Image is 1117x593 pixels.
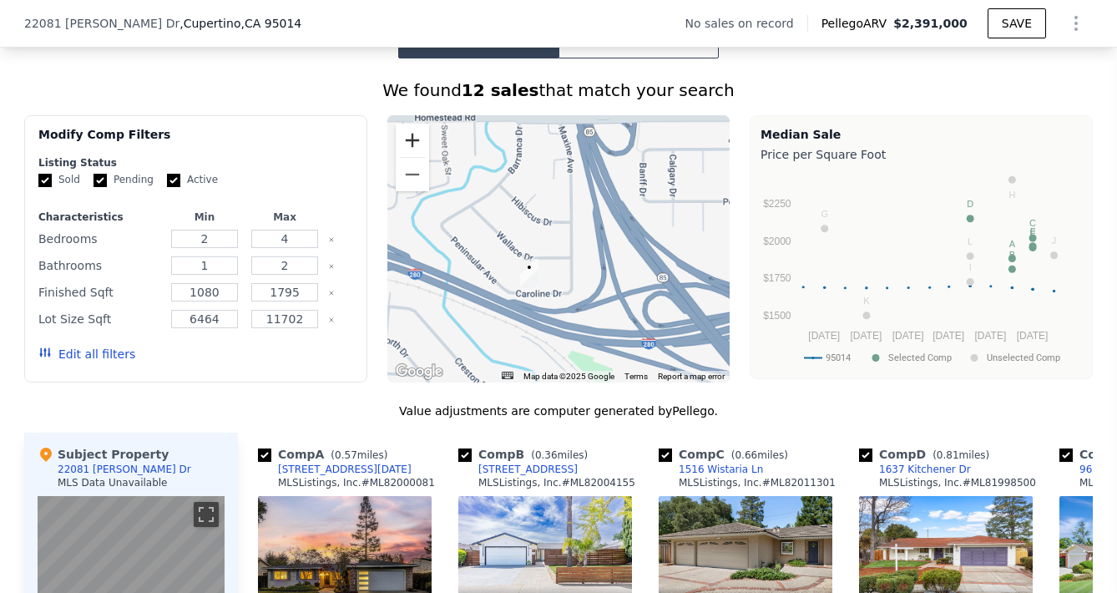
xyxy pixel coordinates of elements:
[167,173,218,187] label: Active
[396,158,429,191] button: Zoom out
[821,15,894,32] span: Pellego ARV
[763,272,791,284] text: $1750
[761,126,1082,143] div: Median Sale
[974,330,1006,342] text: [DATE]
[859,446,996,463] div: Comp D
[988,8,1046,38] button: SAVE
[24,79,1093,102] div: We found that match your search
[38,446,169,463] div: Subject Property
[1009,250,1015,260] text: B
[38,307,161,331] div: Lot Size Sqft
[258,446,394,463] div: Comp A
[967,199,973,209] text: D
[659,463,763,476] a: 1516 Wistaria Ln
[278,463,412,476] div: [STREET_ADDRESS][DATE]
[969,262,972,272] text: I
[38,173,80,187] label: Sold
[933,330,964,342] text: [DATE]
[761,166,1082,375] svg: A chart.
[278,476,435,489] div: MLSListings, Inc. # ML82000081
[1052,236,1057,246] text: J
[826,352,851,363] text: 95014
[38,174,52,187] input: Sold
[863,296,870,306] text: K
[1017,330,1049,342] text: [DATE]
[987,352,1060,363] text: Unselected Comp
[892,330,924,342] text: [DATE]
[328,236,335,243] button: Clear
[194,502,219,527] button: Toggle fullscreen view
[38,126,353,156] div: Modify Comp Filters
[328,290,335,296] button: Clear
[888,352,952,363] text: Selected Comp
[763,236,791,247] text: $2000
[458,463,578,476] a: [STREET_ADDRESS]
[535,449,558,461] span: 0.36
[725,449,795,461] span: ( miles)
[859,463,971,476] a: 1637 Kitchener Dr
[392,361,447,383] a: Open this area in Google Maps (opens a new window)
[685,15,806,32] div: No sales on record
[658,372,725,381] a: Report a map error
[328,317,335,323] button: Clear
[763,198,791,210] text: $2250
[1029,218,1036,228] text: C
[38,210,161,224] div: Characteristics
[524,449,594,461] span: ( miles)
[1059,7,1093,40] button: Show Options
[735,449,757,461] span: 0.66
[879,476,1036,489] div: MLSListings, Inc. # ML81998500
[168,210,241,224] div: Min
[821,209,828,219] text: G
[879,463,971,476] div: 1637 Kitchener Dr
[58,463,191,476] div: 22081 [PERSON_NAME] Dr
[679,463,763,476] div: 1516 Wistaria Ln
[24,403,1093,419] div: Value adjustments are computer generated by Pellego .
[38,281,161,304] div: Finished Sqft
[523,372,614,381] span: Map data ©2025 Google
[179,15,301,32] span: , Cupertino
[240,17,301,30] span: , CA 95014
[392,361,447,383] img: Google
[478,463,578,476] div: [STREET_ADDRESS]
[502,372,513,379] button: Keyboard shortcuts
[94,174,107,187] input: Pending
[38,156,353,170] div: Listing Status
[1030,226,1036,236] text: F
[38,254,161,277] div: Bathrooms
[850,330,882,342] text: [DATE]
[462,80,539,100] strong: 12 sales
[763,310,791,322] text: $1500
[24,15,179,32] span: 22081 [PERSON_NAME] Dr
[167,174,180,187] input: Active
[1029,228,1035,238] text: E
[679,476,836,489] div: MLSListings, Inc. # ML82011301
[38,227,161,251] div: Bedrooms
[396,124,429,157] button: Zoom in
[520,259,538,287] div: 22081 Caroline Dr
[968,236,973,246] text: L
[335,449,357,461] span: 0.57
[248,210,321,224] div: Max
[893,17,968,30] span: $2,391,000
[458,446,594,463] div: Comp B
[659,446,795,463] div: Comp C
[808,330,840,342] text: [DATE]
[38,346,135,362] button: Edit all filters
[324,449,394,461] span: ( miles)
[624,372,648,381] a: Terms
[1009,239,1016,249] text: A
[761,143,1082,166] div: Price per Square Foot
[1008,190,1015,200] text: H
[478,476,635,489] div: MLSListings, Inc. # ML82004155
[58,476,168,489] div: MLS Data Unavailable
[94,173,154,187] label: Pending
[258,463,412,476] a: [STREET_ADDRESS][DATE]
[328,263,335,270] button: Clear
[937,449,959,461] span: 0.81
[926,449,996,461] span: ( miles)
